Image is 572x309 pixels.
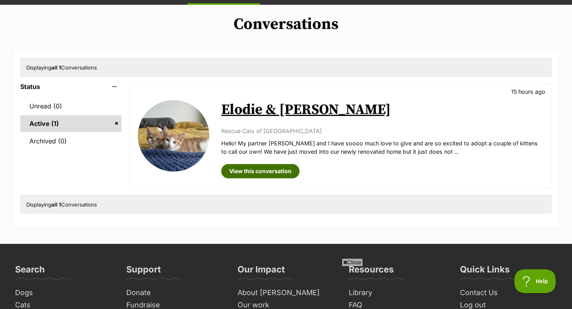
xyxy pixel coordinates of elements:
a: Active (1) [20,115,122,132]
span: Displaying Conversations [26,64,97,71]
strong: all 1 [51,64,61,71]
iframe: Advertisement [93,269,479,305]
img: Elodie & Etienne [138,100,209,172]
strong: all 1 [51,201,61,208]
a: Dogs [12,287,115,299]
a: Unread (0) [20,98,122,114]
h3: Search [15,264,45,280]
a: Archived (0) [20,133,122,149]
iframe: Help Scout Beacon - Open [514,269,556,293]
p: 15 hours ago [511,87,545,96]
a: View this conversation [221,164,300,178]
h3: Resources [349,264,394,280]
a: Contact Us [457,287,560,299]
h3: Quick Links [460,264,510,280]
header: Status [20,83,122,90]
p: Hello! My partner [PERSON_NAME] and I have soooo much love to give and are so excited to adopt a ... [221,139,543,156]
p: Rescue Cats of [GEOGRAPHIC_DATA] [221,127,543,135]
h3: Our Impact [238,264,285,280]
span: Close [342,258,363,266]
a: Elodie & [PERSON_NAME] [221,101,391,119]
h3: Support [126,264,161,280]
span: Displaying Conversations [26,201,97,208]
